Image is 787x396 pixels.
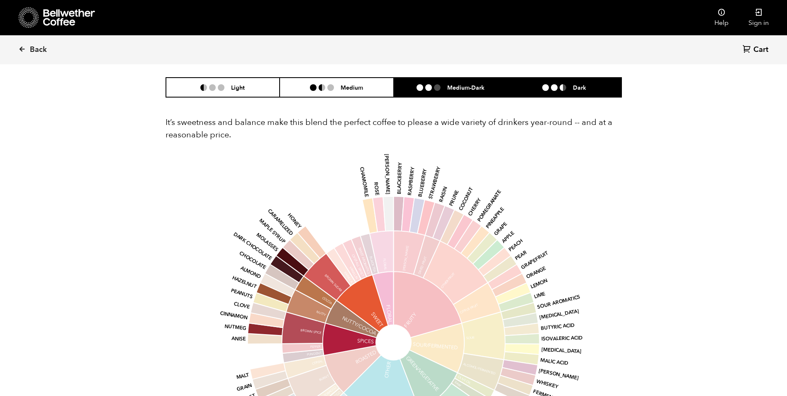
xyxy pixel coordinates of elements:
a: Cart [743,44,770,56]
p: It’s sweetness and balance make this blend the perfect coffee to please a wide variety of drinker... [166,116,622,141]
span: Back [30,45,47,55]
h6: Light [231,84,245,91]
h6: Medium [341,84,363,91]
h6: Dark [573,84,586,91]
span: Cart [753,45,768,55]
h6: Medium-Dark [447,84,485,91]
h2: Flavor [166,54,318,67]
